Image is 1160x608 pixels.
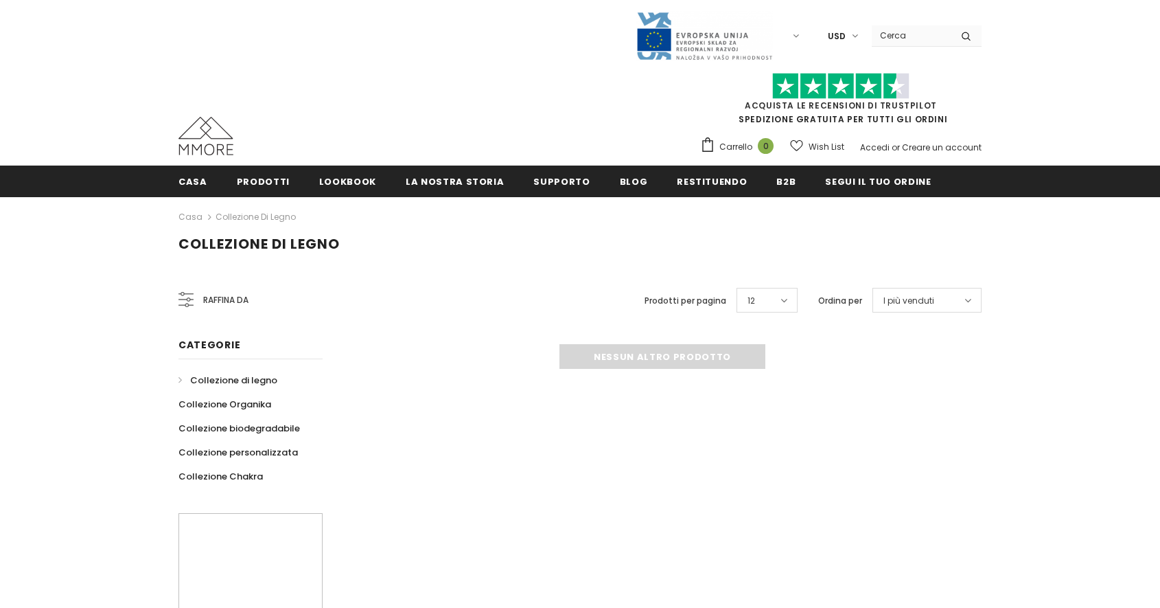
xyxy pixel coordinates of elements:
[745,100,937,111] a: Acquista le recensioni di TrustPilot
[406,166,504,196] a: La nostra storia
[825,175,931,188] span: Segui il tuo ordine
[178,166,207,196] a: Casa
[700,79,982,125] span: SPEDIZIONE GRATUITA PER TUTTI GLI ORDINI
[178,175,207,188] span: Casa
[178,368,277,392] a: Collezione di legno
[776,175,796,188] span: B2B
[620,166,648,196] a: Blog
[178,398,271,411] span: Collezione Organika
[178,338,240,352] span: Categorie
[190,374,277,387] span: Collezione di legno
[818,294,862,308] label: Ordina per
[776,166,796,196] a: B2B
[902,142,982,153] a: Creare un account
[178,392,271,416] a: Collezione Organika
[677,175,747,188] span: Restituendo
[178,234,340,254] span: Collezione di legno
[319,166,376,196] a: Lookbook
[178,422,300,435] span: Collezione biodegradabile
[533,166,590,196] a: supporto
[645,294,726,308] label: Prodotti per pagina
[178,446,298,459] span: Collezione personalizzata
[860,142,890,153] a: Accedi
[178,470,263,483] span: Collezione Chakra
[178,416,300,440] a: Collezione biodegradabile
[828,30,846,43] span: USD
[719,140,752,154] span: Carrello
[178,440,298,464] a: Collezione personalizzata
[237,166,290,196] a: Prodotti
[758,138,774,154] span: 0
[406,175,504,188] span: La nostra storia
[178,464,263,488] a: Collezione Chakra
[533,175,590,188] span: supporto
[809,140,844,154] span: Wish List
[319,175,376,188] span: Lookbook
[636,30,773,41] a: Javni Razpis
[636,11,773,61] img: Javni Razpis
[872,25,951,45] input: Search Site
[892,142,900,153] span: or
[747,294,755,308] span: 12
[772,73,909,100] img: Fidati di Pilot Stars
[677,166,747,196] a: Restituendo
[700,137,780,157] a: Carrello 0
[237,175,290,188] span: Prodotti
[216,211,296,223] a: Collezione di legno
[178,209,202,225] a: Casa
[203,293,248,308] span: Raffina da
[178,117,233,155] img: Casi MMORE
[620,175,648,188] span: Blog
[790,135,844,159] a: Wish List
[883,294,934,308] span: I più venduti
[825,166,931,196] a: Segui il tuo ordine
